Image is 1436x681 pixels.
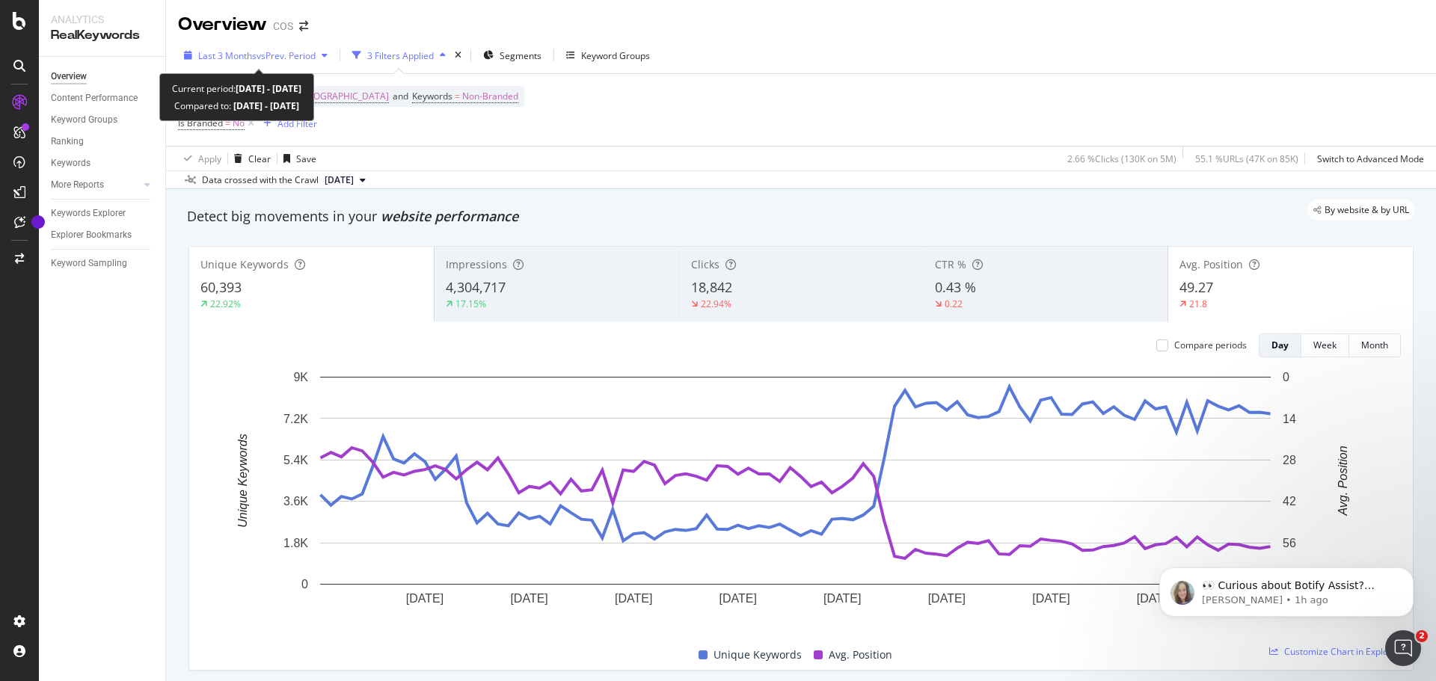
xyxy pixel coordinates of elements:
[277,117,317,130] div: Add Filter
[296,152,316,165] div: Save
[51,227,155,243] a: Explorer Bookmarks
[1301,333,1349,357] button: Week
[701,298,731,310] div: 22.94%
[691,257,719,271] span: Clicks
[462,86,518,107] span: Non-Branded
[1067,152,1176,165] div: 2.66 % Clicks ( 130K on 5M )
[406,592,444,605] text: [DATE]
[51,69,155,84] a: Overview
[51,27,153,44] div: RealKeywords
[325,173,354,187] span: 2025 Aug. 6th
[228,147,271,170] button: Clear
[1137,536,1436,641] iframe: Intercom notifications message
[51,177,140,193] a: More Reports
[581,49,650,62] div: Keyword Groups
[829,646,892,664] span: Avg. Position
[455,298,486,310] div: 17.15%
[1283,412,1296,425] text: 14
[1313,339,1337,351] div: Week
[935,278,976,296] span: 0.43 %
[178,117,223,129] span: Is Branded
[1283,371,1289,383] text: 0
[615,592,652,605] text: [DATE]
[51,206,126,221] div: Keywords Explorer
[1337,446,1349,516] text: Avg. Position
[1283,454,1296,466] text: 28
[1032,592,1070,605] text: [DATE]
[935,257,966,271] span: CTR %
[31,215,45,229] div: Tooltip anchor
[174,97,299,114] div: Compared to:
[248,152,271,165] div: Clear
[500,49,541,62] span: Segments
[257,49,316,62] span: vs Prev. Period
[560,43,656,67] button: Keyword Groups
[51,155,155,171] a: Keywords
[1195,152,1298,165] div: 55.1 % URLs ( 47K on 85K )
[236,434,249,527] text: Unique Keywords
[1283,495,1296,508] text: 42
[51,90,155,106] a: Content Performance
[1189,298,1207,310] div: 21.8
[283,454,308,466] text: 5.4K
[51,177,104,193] div: More Reports
[1269,645,1401,658] a: Customize Chart in Explorer
[51,134,155,150] a: Ranking
[257,114,317,132] button: Add Filter
[823,592,861,605] text: [DATE]
[945,298,963,310] div: 0.22
[51,256,127,271] div: Keyword Sampling
[446,278,506,296] span: 4,304,717
[178,12,267,37] div: Overview
[210,298,241,310] div: 22.92%
[198,152,221,165] div: Apply
[1361,339,1388,351] div: Month
[283,495,308,508] text: 3.6K
[51,227,132,243] div: Explorer Bookmarks
[236,82,301,95] b: [DATE] - [DATE]
[299,21,308,31] div: arrow-right-arrow-left
[1284,645,1401,658] span: Customize Chart in Explorer
[200,278,242,296] span: 60,393
[283,537,308,549] text: 1.8K
[452,48,464,63] div: times
[51,69,87,84] div: Overview
[51,256,155,271] a: Keyword Sampling
[1259,333,1301,357] button: Day
[346,43,452,67] button: 3 Filters Applied
[1174,339,1247,351] div: Compare periods
[51,112,117,128] div: Keyword Groups
[198,49,257,62] span: Last 3 Months
[293,371,308,383] text: 9K
[301,578,308,591] text: 0
[1317,152,1424,165] div: Switch to Advanced Mode
[1311,147,1424,170] button: Switch to Advanced Mode
[1385,630,1421,666] iframe: Intercom live chat
[178,147,221,170] button: Apply
[1179,278,1213,296] span: 49.27
[225,117,230,129] span: =
[298,86,389,107] span: [GEOGRAPHIC_DATA]
[719,592,757,605] text: [DATE]
[928,592,966,605] text: [DATE]
[233,113,245,134] span: No
[231,99,299,112] b: [DATE] - [DATE]
[1307,200,1415,221] div: legacy label
[51,155,90,171] div: Keywords
[1271,339,1289,351] div: Day
[1349,333,1401,357] button: Month
[393,90,408,102] span: and
[1416,630,1428,642] span: 2
[202,173,319,187] div: Data crossed with the Crawl
[51,90,138,106] div: Content Performance
[1325,206,1409,215] span: By website & by URL
[714,646,802,664] span: Unique Keywords
[51,134,84,150] div: Ranking
[201,369,1390,629] svg: A chart.
[51,112,155,128] a: Keyword Groups
[273,19,293,34] div: COS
